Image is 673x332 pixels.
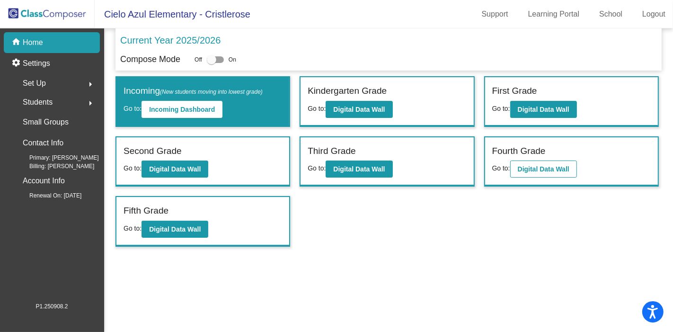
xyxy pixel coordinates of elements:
span: Go to: [492,105,510,112]
span: Renewal On: [DATE] [14,191,81,200]
span: Go to: [124,105,142,112]
button: Digital Data Wall [326,101,392,118]
button: Digital Data Wall [326,161,392,178]
p: Contact Info [23,136,63,150]
p: Small Groups [23,116,69,129]
span: Cielo Azul Elementary - Cristlerose [95,7,250,22]
mat-icon: arrow_right [85,98,96,109]
span: Go to: [124,164,142,172]
a: Logout [635,7,673,22]
span: (New students moving into lowest grade) [160,89,263,95]
span: Off [195,55,202,64]
b: Digital Data Wall [149,165,201,173]
b: Digital Data Wall [518,106,569,113]
mat-icon: settings [11,58,23,69]
span: Go to: [492,164,510,172]
label: Third Grade [308,144,355,158]
span: Go to: [308,105,326,112]
p: Compose Mode [120,53,180,66]
button: Digital Data Wall [142,161,208,178]
label: Incoming [124,84,263,98]
mat-icon: arrow_right [85,79,96,90]
span: Go to: [124,224,142,232]
p: Home [23,37,43,48]
span: Go to: [308,164,326,172]
p: Settings [23,58,50,69]
b: Digital Data Wall [333,106,385,113]
span: Primary: [PERSON_NAME] [14,153,99,162]
b: Incoming Dashboard [149,106,215,113]
a: School [592,7,630,22]
a: Support [474,7,516,22]
p: Account Info [23,174,65,188]
span: On [229,55,236,64]
label: Fifth Grade [124,204,168,218]
span: Billing: [PERSON_NAME] [14,162,94,170]
button: Digital Data Wall [142,221,208,238]
span: Set Up [23,77,46,90]
b: Digital Data Wall [149,225,201,233]
label: Fourth Grade [492,144,546,158]
a: Learning Portal [521,7,587,22]
button: Digital Data Wall [510,101,577,118]
mat-icon: home [11,37,23,48]
b: Digital Data Wall [333,165,385,173]
b: Digital Data Wall [518,165,569,173]
button: Incoming Dashboard [142,101,222,118]
p: Current Year 2025/2026 [120,33,221,47]
span: Students [23,96,53,109]
button: Digital Data Wall [510,161,577,178]
label: Second Grade [124,144,182,158]
label: Kindergarten Grade [308,84,387,98]
label: First Grade [492,84,537,98]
